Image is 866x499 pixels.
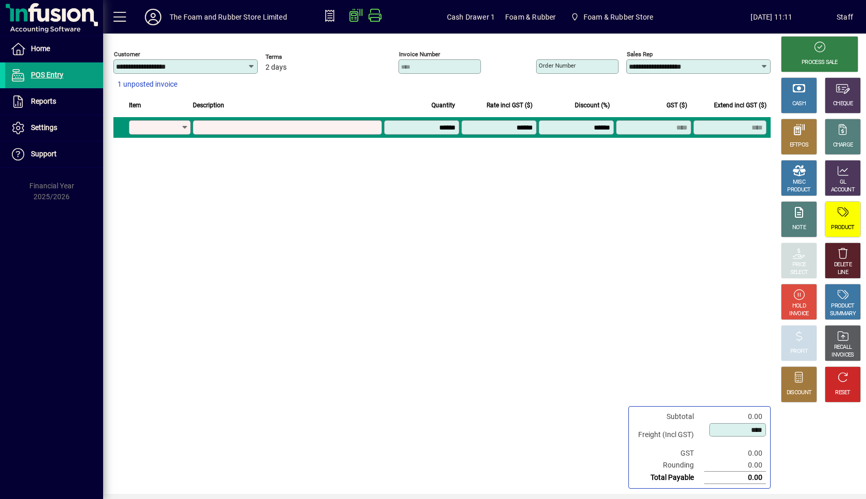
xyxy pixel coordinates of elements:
[704,411,766,423] td: 0.00
[31,71,63,79] span: POS Entry
[831,351,854,359] div: INVOICES
[792,224,806,232] div: NOTE
[118,79,177,90] span: 1 unposted invoice
[170,9,287,25] div: The Foam and Rubber Store Limited
[831,302,854,310] div: PRODUCT
[830,310,856,318] div: SUMMARY
[633,447,704,459] td: GST
[114,51,140,58] mat-label: Customer
[790,269,808,277] div: SELECT
[704,472,766,484] td: 0.00
[633,459,704,472] td: Rounding
[787,186,810,194] div: PRODUCT
[833,141,853,149] div: CHARGE
[802,59,838,67] div: PROCESS SALE
[31,123,57,132] span: Settings
[831,224,854,232] div: PRODUCT
[487,100,532,111] span: Rate incl GST ($)
[704,459,766,472] td: 0.00
[834,344,852,351] div: RECALL
[837,9,853,25] div: Staff
[539,62,576,69] mat-label: Order number
[399,51,440,58] mat-label: Invoice number
[707,9,837,25] span: [DATE] 11:11
[5,115,103,141] a: Settings
[575,100,610,111] span: Discount (%)
[633,411,704,423] td: Subtotal
[704,447,766,459] td: 0.00
[840,179,846,186] div: GL
[129,100,141,111] span: Item
[566,8,657,26] span: Foam & Rubber Store
[633,423,704,447] td: Freight (Incl GST)
[431,100,455,111] span: Quantity
[265,63,287,72] span: 2 days
[5,36,103,62] a: Home
[833,100,853,108] div: CHEQUE
[792,261,806,269] div: PRICE
[831,186,855,194] div: ACCOUNT
[505,9,556,25] span: Foam & Rubber
[790,348,808,356] div: PROFIT
[834,261,852,269] div: DELETE
[793,179,805,186] div: MISC
[627,51,653,58] mat-label: Sales rep
[31,150,57,158] span: Support
[838,269,848,277] div: LINE
[667,100,687,111] span: GST ($)
[792,100,806,108] div: CASH
[835,389,851,397] div: RESET
[265,54,327,60] span: Terms
[787,389,811,397] div: DISCOUNT
[113,75,181,94] button: 1 unposted invoice
[714,100,767,111] span: Extend incl GST ($)
[193,100,224,111] span: Description
[5,89,103,115] a: Reports
[790,141,809,149] div: EFTPOS
[137,8,170,26] button: Profile
[792,302,806,310] div: HOLD
[584,9,653,25] span: Foam & Rubber Store
[789,310,808,318] div: INVOICE
[31,44,50,53] span: Home
[31,97,56,105] span: Reports
[5,141,103,167] a: Support
[447,9,495,25] span: Cash Drawer 1
[633,472,704,484] td: Total Payable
